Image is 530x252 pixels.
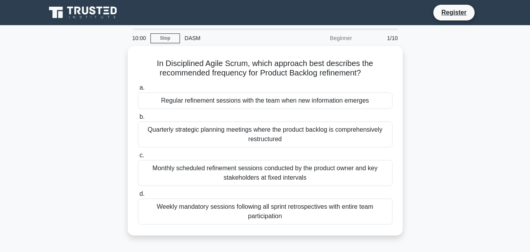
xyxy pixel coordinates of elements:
span: c. [139,152,144,158]
a: Stop [150,33,180,43]
div: Beginner [288,30,357,46]
div: Regular refinement sessions with the team when new information emerges [138,92,392,109]
div: 10:00 [128,30,150,46]
div: DASM [180,30,288,46]
a: Register [436,7,471,17]
span: a. [139,84,145,91]
div: Quarterly strategic planning meetings where the product backlog is comprehensively restructured [138,121,392,147]
h5: In Disciplined Agile Scrum, which approach best describes the recommended frequency for Product B... [137,59,393,78]
span: b. [139,113,145,120]
div: Monthly scheduled refinement sessions conducted by the product owner and key stakeholders at fixe... [138,160,392,186]
span: d. [139,190,145,197]
div: Weekly mandatory sessions following all sprint retrospectives with entire team participation [138,199,392,224]
div: 1/10 [357,30,403,46]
